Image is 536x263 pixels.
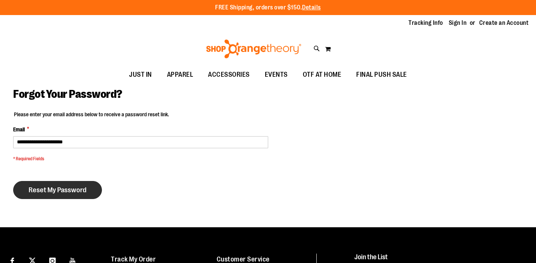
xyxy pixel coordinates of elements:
a: OTF AT HOME [295,66,349,84]
a: Sign In [449,19,467,27]
a: Customer Service [217,255,270,263]
a: ACCESSORIES [200,66,257,84]
a: EVENTS [257,66,295,84]
legend: Please enter your email address below to receive a password reset link. [13,111,170,118]
span: * Required Fields [13,156,268,162]
span: JUST IN [129,66,152,83]
span: Forgot Your Password? [13,88,122,100]
a: Tracking Info [408,19,443,27]
img: Shop Orangetheory [205,40,302,58]
a: APPAREL [159,66,201,84]
span: Email [13,126,25,133]
a: Create an Account [479,19,529,27]
span: APPAREL [167,66,193,83]
span: FINAL PUSH SALE [356,66,407,83]
a: JUST IN [121,66,159,84]
span: Reset My Password [29,186,87,194]
a: FINAL PUSH SALE [349,66,415,84]
a: Details [302,4,321,11]
span: EVENTS [265,66,288,83]
button: Reset My Password [13,181,102,199]
span: ACCESSORIES [208,66,250,83]
span: OTF AT HOME [303,66,342,83]
p: FREE Shipping, orders over $150. [215,3,321,12]
a: Track My Order [111,255,156,263]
